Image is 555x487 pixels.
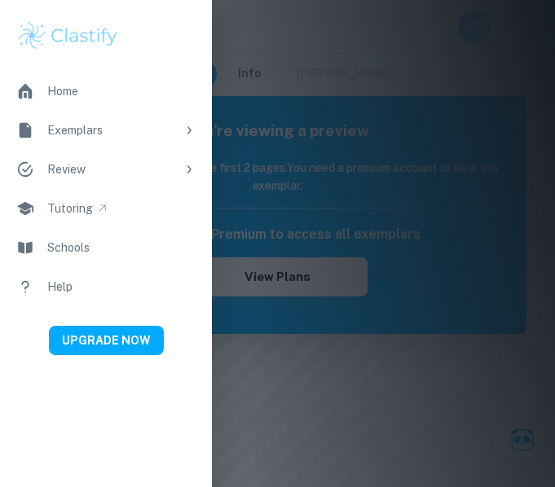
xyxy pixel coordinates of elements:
[47,200,93,217] div: Tutoring
[47,121,176,139] div: Exemplars
[49,326,164,355] button: UPGRADE NOW
[16,20,120,52] img: Clastify logo
[47,160,176,178] div: Review
[47,278,73,296] div: Help
[47,82,78,100] div: Home
[47,239,90,257] div: Schools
